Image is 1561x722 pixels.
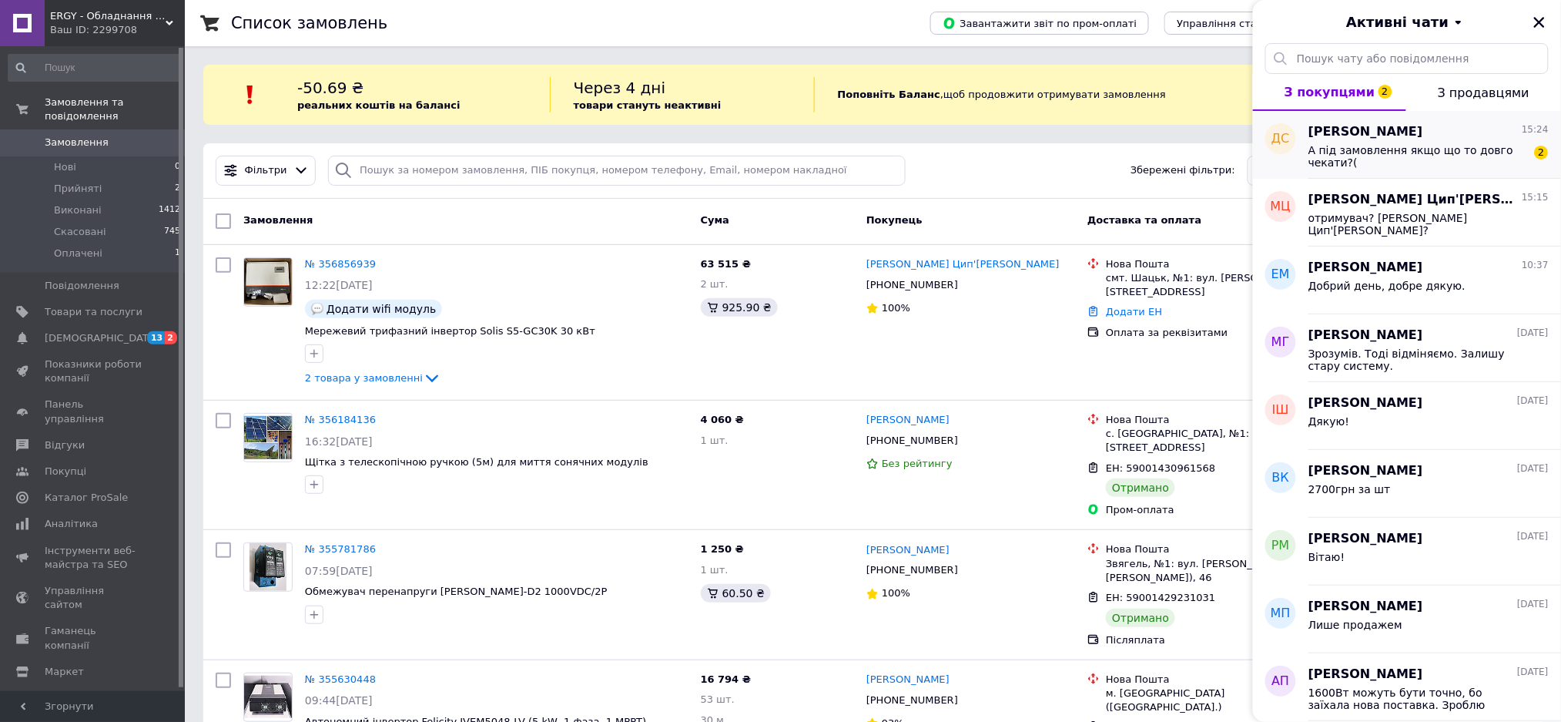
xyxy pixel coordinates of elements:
span: 15:24 [1522,123,1549,136]
span: ЕМ [1271,266,1290,284]
span: Товари та послуги [45,305,142,319]
span: МП [1271,605,1291,623]
span: 100% [882,587,910,599]
div: [PHONE_NUMBER] [863,275,961,295]
a: Додати ЕН [1106,306,1162,317]
span: Зрозумів. Тоді відміняємо. Залишу стару систему. [1308,348,1527,372]
span: [PERSON_NAME] [1308,259,1423,277]
span: Оплачені [54,247,102,260]
span: 07:59[DATE] [305,565,373,577]
span: Додати wifi модуль [327,303,436,315]
div: Ваш ID: 2299708 [50,23,185,37]
span: Добрий день, добре дякую. [1308,280,1466,292]
span: 1600Вт можуть бути точно, бо заїхала нова поставка. Зроблю знижку, якщо не буде 1300Вт [1308,687,1527,711]
a: Фото товару [243,673,293,722]
span: [PERSON_NAME] [1308,666,1423,683]
span: 15:15 [1522,191,1549,204]
button: РМ[PERSON_NAME][DATE]Вітаю! [1253,518,1561,586]
span: Через 4 дні [574,79,666,97]
a: [PERSON_NAME] Цип'[PERSON_NAME] [866,257,1060,272]
button: ЕМ[PERSON_NAME]10:37Добрий день, добре дякую. [1253,247,1561,314]
span: Щітка з телескопічною ручкою (5м) для миття сонячних модулів [305,456,648,468]
span: Покупець [866,214,923,226]
div: Оплата за реквізитами [1106,326,1341,340]
span: Прийняті [54,182,102,196]
span: Мережевий трифазний інвертор Solis S5-GC30K 30 кВт [305,325,595,337]
div: Отримано [1106,609,1175,627]
input: Пошук за номером замовлення, ПІБ покупця, номером телефону, Email, номером накладної [328,156,906,186]
span: отримувач? [PERSON_NAME] Цип'[PERSON_NAME]? [1308,212,1527,237]
button: Управління статусами [1164,12,1307,35]
img: Фото товару [244,676,292,718]
a: Фото товару [243,542,293,592]
span: [DATE] [1517,598,1549,611]
span: Фільтри [245,163,287,178]
span: 12:22[DATE] [305,279,373,291]
span: Показники роботи компанії [45,358,142,385]
span: 1 шт. [701,564,729,576]
img: :exclamation: [239,83,262,106]
span: З покупцями [1285,85,1375,99]
a: № 355630448 [305,673,376,685]
span: 2700грн за шт [1308,483,1391,495]
button: З покупцями2 [1253,74,1406,111]
a: Фото товару [243,257,293,307]
span: Інструменти веб-майстра та SEO [45,544,142,572]
span: Управління сайтом [45,584,142,612]
div: Нова Пошта [1106,673,1341,687]
span: Лише продажем [1308,619,1402,631]
b: Поповніть Баланс [838,89,940,100]
span: Каталог ProSale [45,491,128,505]
span: 1 250 ₴ [701,543,744,555]
span: Відгуки [45,438,85,452]
span: [PERSON_NAME] [1308,530,1423,548]
div: [PHONE_NUMBER] [863,431,961,451]
span: [PERSON_NAME] [1308,598,1423,616]
span: Дякую! [1308,415,1350,428]
a: Фото товару [243,413,293,462]
img: Фото товару [244,258,292,305]
b: товари стануть неактивні [574,99,722,111]
a: 2 товара у замовленні [305,372,441,384]
span: Аналітика [45,517,98,531]
button: Закрити [1530,13,1549,32]
span: 10:37 [1522,259,1549,272]
span: 1412 [159,203,180,217]
span: Завантажити звіт по пром-оплаті [943,16,1137,30]
span: [DEMOGRAPHIC_DATA] [45,331,159,345]
div: Пром-оплата [1106,503,1341,517]
input: Пошук [8,54,182,82]
a: № 356184136 [305,414,376,425]
span: 4 060 ₴ [701,414,744,425]
input: Пошук чату або повідомлення [1265,43,1549,74]
img: Фото товару [250,543,287,591]
span: Повідомлення [45,279,119,293]
span: 0 [175,160,180,174]
span: 2 товара у замовленні [305,372,423,384]
div: Нова Пошта [1106,413,1341,427]
button: МЦ[PERSON_NAME] Цип'[PERSON_NAME]15:15отримувач? [PERSON_NAME] Цип'[PERSON_NAME]? [1253,179,1561,247]
span: [PERSON_NAME] [1308,462,1423,480]
span: [PERSON_NAME] [1308,123,1423,141]
span: Панель управління [45,398,142,425]
span: ДС [1271,130,1290,148]
div: 60.50 ₴ [701,584,771,603]
span: Обмежувач перенапруги [PERSON_NAME]-D2 1000VDC/2P [305,586,608,597]
a: [PERSON_NAME] [866,543,950,558]
span: 16 794 ₴ [701,673,751,685]
span: ЕН: 59001429231031 [1106,592,1215,603]
span: [DATE] [1517,530,1549,543]
span: Замовлення [45,136,109,149]
span: Управління статусами [1177,18,1295,29]
span: ERGY - Обладнання для сонячних електростанцій [50,9,166,23]
button: ІШ[PERSON_NAME][DATE]Дякую! [1253,382,1561,450]
span: 63 515 ₴ [701,258,751,270]
span: ВК [1272,469,1289,487]
span: Нові [54,160,76,174]
h1: Список замовлень [231,14,387,32]
span: [PERSON_NAME] [1308,327,1423,344]
span: РМ [1271,537,1289,555]
img: Фото товару [244,416,292,459]
span: А під замовлення якщо що то довго чекати?( [1308,144,1527,169]
span: 1 шт. [701,435,729,446]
